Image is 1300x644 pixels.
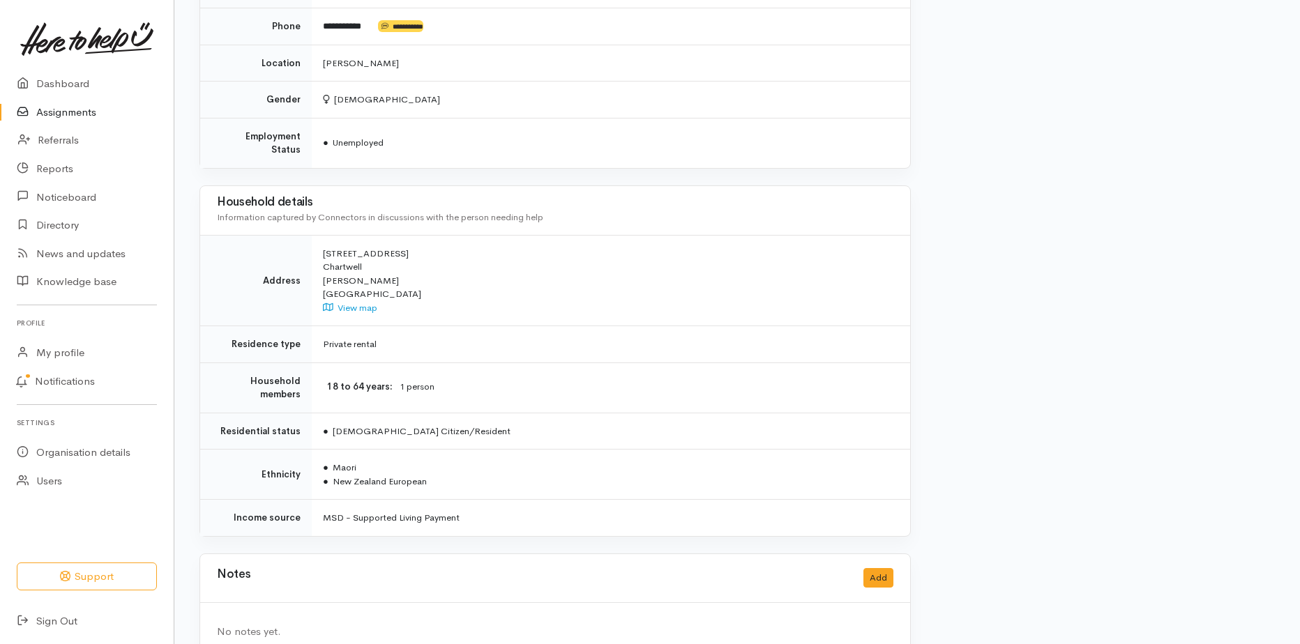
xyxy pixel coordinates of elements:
[200,326,312,363] td: Residence type
[323,475,328,487] span: ●
[17,413,157,432] h6: Settings
[17,314,157,332] h6: Profile
[217,624,893,640] div: No notes yet.
[400,380,893,394] dd: 1 person
[323,137,384,148] span: Unemployed
[200,450,312,500] td: Ethnicity
[323,425,328,437] span: ●
[323,380,393,394] dt: 18 to 64 years
[323,93,440,105] span: [DEMOGRAPHIC_DATA]
[323,137,328,148] span: ●
[217,196,893,209] h3: Household details
[323,461,427,487] span: Maori New Zealand European
[323,461,328,473] span: ●
[200,500,312,536] td: Income source
[200,82,312,118] td: Gender
[200,45,312,82] td: Location
[863,568,893,588] button: Add
[17,562,157,591] button: Support
[323,425,511,437] span: [DEMOGRAPHIC_DATA] Citizen/Resident
[323,247,893,315] div: [STREET_ADDRESS] Chartwell [PERSON_NAME] [GEOGRAPHIC_DATA]
[312,500,910,536] td: MSD - Supported Living Payment
[312,45,910,82] td: [PERSON_NAME]
[200,362,312,413] td: Household members
[217,211,543,223] span: Information captured by Connectors in discussions with the person needing help
[200,118,312,168] td: Employment Status
[200,8,312,45] td: Phone
[323,302,377,314] a: View map
[217,568,250,588] h3: Notes
[200,413,312,450] td: Residential status
[312,326,910,363] td: Private rental
[200,235,312,326] td: Address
